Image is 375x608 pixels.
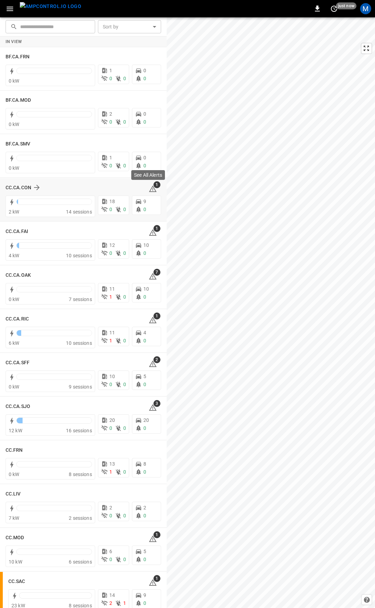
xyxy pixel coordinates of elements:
span: 1 [109,294,112,300]
h6: CC.CA.RIC [6,315,29,323]
span: 0 [123,163,126,168]
span: 0 [123,425,126,431]
span: 1 [153,575,160,582]
h6: CC.SAC [8,578,25,585]
span: 5 [143,374,146,379]
span: 0 [143,294,146,300]
span: 10 sessions [66,340,92,346]
span: 0 [109,163,112,168]
span: 13 [109,461,115,467]
span: 9 [143,592,146,598]
span: 0 [143,111,146,117]
span: 0 [123,338,126,343]
span: 9 [143,199,146,204]
button: set refresh interval [328,3,340,14]
span: 2 [109,111,112,117]
span: 0 [143,338,146,343]
span: 0 [143,425,146,431]
span: 20 [109,417,115,423]
span: 6 sessions [69,559,92,565]
span: 0 [123,469,126,475]
span: 2 [109,600,112,606]
span: 0 [143,557,146,562]
span: 1 [123,600,126,606]
span: 6 [109,549,112,554]
span: 0 [143,68,146,73]
span: 10 kW [9,559,22,565]
span: 8 [143,461,146,467]
span: 1 [109,68,112,73]
span: 2 [153,356,160,363]
span: 14 sessions [66,209,92,215]
span: 0 [143,250,146,256]
span: 0 kW [9,78,19,84]
span: 7 kW [9,515,19,521]
span: 12 kW [9,428,22,433]
span: 10 [109,374,115,379]
span: 1 [153,313,160,319]
span: just now [336,2,357,9]
h6: CC.CA.FAI [6,228,28,235]
span: 0 kW [9,384,19,390]
span: 0 [143,76,146,81]
span: 0 [143,469,146,475]
span: 0 [123,119,126,125]
span: 0 [109,513,112,518]
span: 1 [109,338,112,343]
span: 0 [143,600,146,606]
span: 0 [123,250,126,256]
span: 4 kW [9,253,19,258]
span: 0 [109,119,112,125]
h6: CC.CA.SJO [6,403,30,410]
h6: BF.CA.SMV [6,140,30,148]
span: 2 sessions [69,515,92,521]
span: 20 [143,417,149,423]
p: See All Alerts [134,172,162,178]
span: 18 [109,199,115,204]
span: 10 [143,242,149,248]
span: 4 [143,330,146,335]
span: 2 [109,505,112,510]
img: ampcontrol.io logo [20,2,81,11]
span: 0 kW [9,165,19,171]
span: 14 [109,592,115,598]
span: 0 [123,207,126,212]
span: 1 [153,225,160,232]
span: 10 sessions [66,253,92,258]
h6: CC.CA.OAK [6,272,31,279]
span: 7 [153,269,160,276]
h6: CC.LIV [6,490,21,498]
span: 0 [109,207,112,212]
span: 0 [123,557,126,562]
span: 5 [143,549,146,554]
span: 2 [143,505,146,510]
span: 0 [143,155,146,160]
h6: CC.MOD [6,534,24,542]
span: 16 sessions [66,428,92,433]
span: 11 [109,330,115,335]
span: 9 sessions [69,384,92,390]
span: 10 [143,286,149,292]
span: 7 sessions [69,297,92,302]
span: 11 [109,286,115,292]
span: 0 [109,425,112,431]
h6: CC.CA.CON [6,184,31,192]
span: 1 [153,531,160,538]
span: 0 [143,513,146,518]
span: 0 [123,513,126,518]
span: 0 [109,557,112,562]
span: 0 [143,119,146,125]
span: 0 [123,294,126,300]
span: 0 [143,382,146,387]
span: 0 [109,382,112,387]
span: 1 [109,469,112,475]
h6: CC.FRN [6,447,23,454]
span: 3 [153,400,160,407]
h6: BF.CA.FRN [6,53,30,61]
span: 0 [143,163,146,168]
canvas: Map [167,17,375,608]
div: profile-icon [360,3,371,14]
strong: In View [6,39,22,44]
h6: BF.CA.MOD [6,97,31,104]
span: 0 kW [9,122,19,127]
